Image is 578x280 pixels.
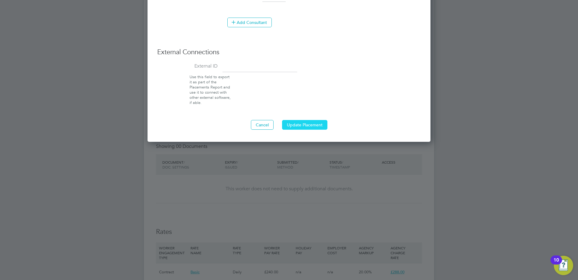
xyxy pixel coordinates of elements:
[554,260,559,268] div: 10
[251,120,274,130] button: Cancel
[227,18,272,27] button: Add Consultant
[282,120,327,130] button: Update Placement
[554,256,573,275] button: Open Resource Center, 10 new notifications
[157,63,218,69] label: External ID
[157,48,421,57] h3: External Connections
[190,74,231,105] span: Use this field to export it as part of the Placements Report and use it to connect with other ext...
